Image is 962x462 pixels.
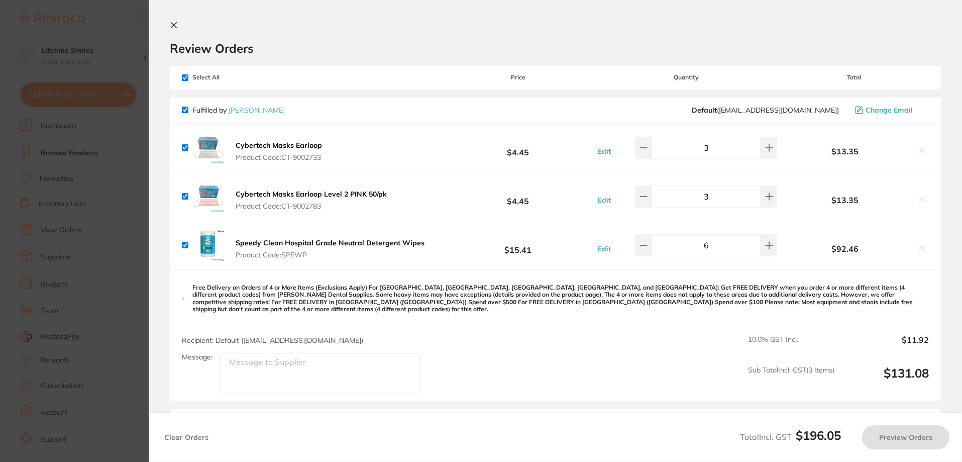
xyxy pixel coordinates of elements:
button: Cybertech Masks Earloop Level 2 PINK 50/pk Product Code:CT-9002783 [233,190,390,211]
a: [PERSON_NAME] [229,106,285,115]
b: Default [692,106,717,115]
button: Edit [595,244,614,253]
span: Select All [182,74,282,81]
b: $13.35 [780,196,911,205]
b: $13.35 [780,147,911,156]
b: $15.41 [443,236,592,254]
span: Product Code: SPEWP [236,251,424,259]
img: M24xNmppNg [192,132,225,164]
button: Change Email [852,106,929,115]
span: Total Incl. GST [740,432,841,442]
b: Speedy Clean Hospital Grade Neutral Detergent Wipes [236,238,424,247]
b: Cybertech Masks Earloop [236,141,322,150]
span: Product Code: CT-9002733 [236,153,322,161]
span: Price [443,74,592,81]
button: Speedy Clean Hospital Grade Neutral Detergent Wipes Product Code:SPEWP [233,238,427,259]
button: Edit [595,147,614,156]
b: Cybertech Masks Earloop Level 2 PINK 50/pk [236,190,387,199]
b: $92.46 [780,244,911,253]
b: $196.05 [796,428,841,443]
button: Preview Orders [862,425,949,449]
button: Edit [595,196,614,205]
label: Message: [182,353,212,361]
img: aHl6MXdtcw [192,180,225,213]
span: Total [780,74,929,81]
span: Change Email [866,106,913,114]
span: Product Code: CT-9002783 [236,202,387,210]
p: Free Delivery on Orders of 4 or More Items (Exclusions Apply) For [GEOGRAPHIC_DATA], [GEOGRAPHIC_... [192,284,929,313]
b: $4.45 [443,138,592,157]
p: Fulfilled by [192,106,285,114]
span: Sub Total Incl. GST ( 3 Items) [748,366,834,394]
span: 10.0 % GST Incl. [748,335,834,357]
span: save@adamdental.com.au [692,106,839,114]
span: Quantity [593,74,780,81]
output: $131.08 [842,366,929,394]
button: Clear Orders [161,425,211,449]
img: bDF3OGlpMw [192,229,225,261]
span: Recipient: Default ( [EMAIL_ADDRESS][DOMAIN_NAME] ) [182,336,363,345]
button: Cybertech Masks Earloop Product Code:CT-9002733 [233,141,325,162]
h2: Review Orders [170,41,941,56]
output: $11.92 [842,335,929,357]
b: $4.45 [443,187,592,206]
